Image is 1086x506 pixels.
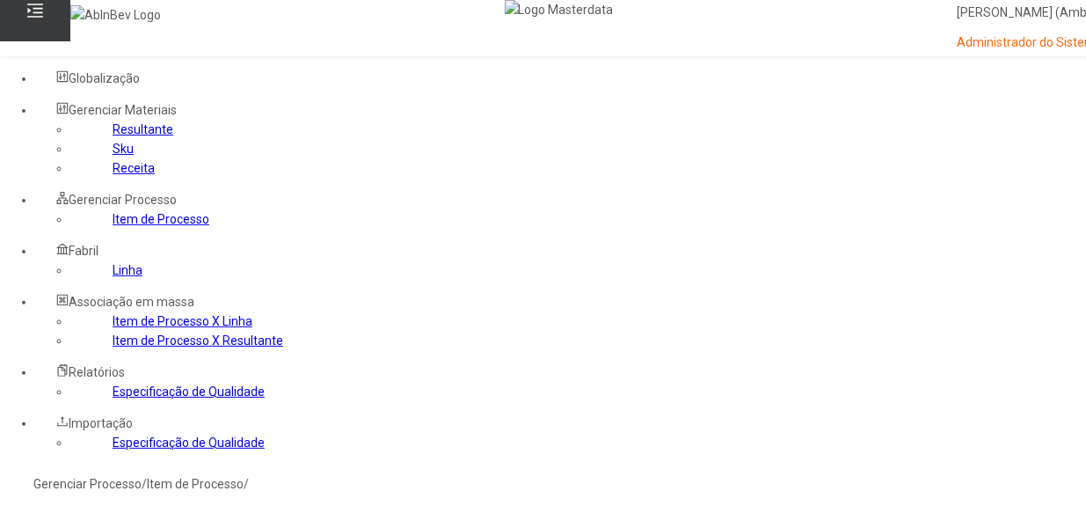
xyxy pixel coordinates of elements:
a: Item de Processo X Resultante [113,334,283,348]
a: Especificação de Qualidade [113,436,265,450]
a: Especificação de Qualidade [113,385,265,399]
a: Gerenciar Processo [33,477,142,491]
a: Linha [113,263,142,277]
span: Gerenciar Materiais [69,103,177,117]
span: Associação em massa [69,295,194,309]
span: Relatórios [69,365,125,379]
nz-breadcrumb-separator: / [142,477,147,491]
a: Item de Processo [147,477,244,491]
span: Importação [69,416,133,430]
a: Item de Processo X Linha [113,314,252,328]
a: Resultante [113,122,173,136]
a: Receita [113,161,155,175]
span: Globalização [69,71,140,85]
nz-breadcrumb-separator: / [244,477,249,491]
img: AbInBev Logo [70,5,161,25]
span: Gerenciar Processo [69,193,177,207]
a: Item de Processo [113,212,209,226]
span: Fabril [69,244,98,258]
a: Sku [113,142,134,156]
